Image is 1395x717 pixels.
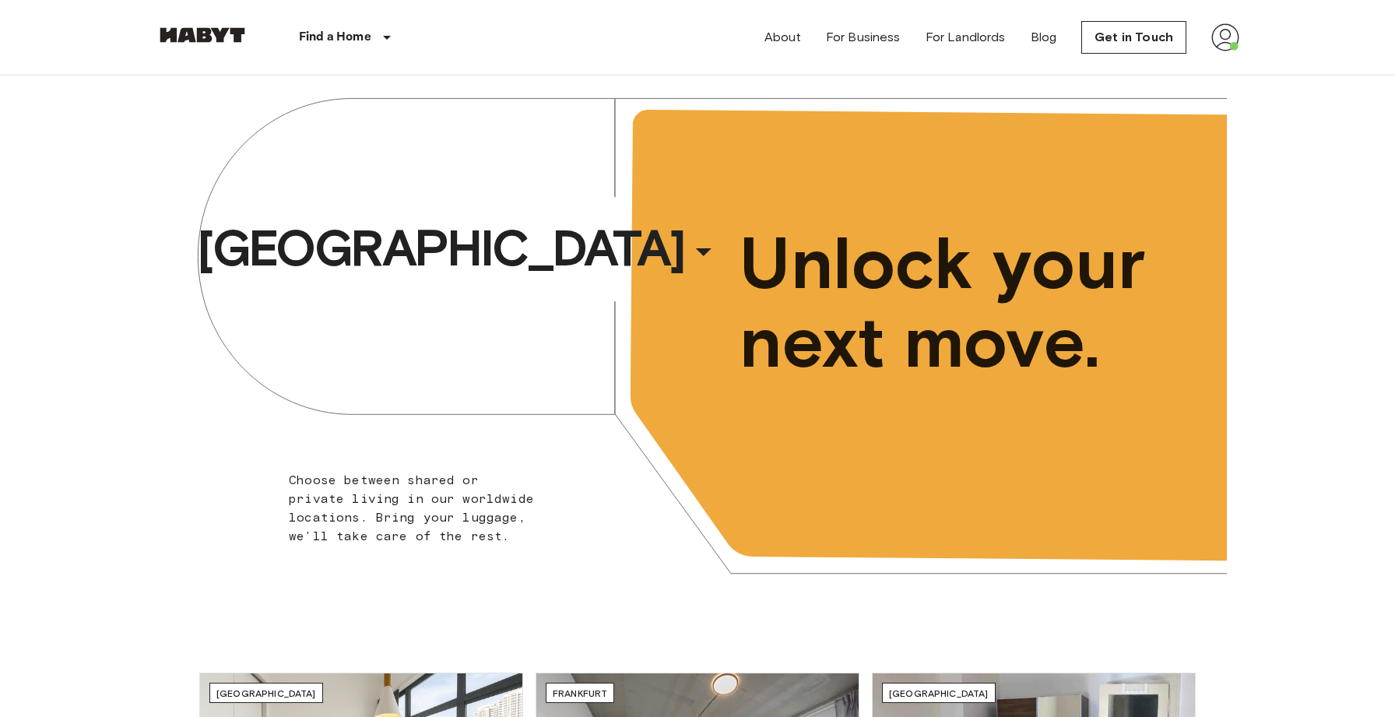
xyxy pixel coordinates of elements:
[1081,21,1186,54] a: Get in Touch
[764,28,801,47] a: About
[826,28,901,47] a: For Business
[1211,23,1239,51] img: avatar
[740,224,1163,381] span: Unlock your next move.
[216,687,316,699] span: [GEOGRAPHIC_DATA]
[926,28,1006,47] a: For Landlords
[191,213,728,284] button: [GEOGRAPHIC_DATA]
[197,217,684,279] span: [GEOGRAPHIC_DATA]
[289,473,534,543] span: Choose between shared or private living in our worldwide locations. Bring your luggage, we'll tak...
[553,687,607,699] span: Frankfurt
[1031,28,1057,47] a: Blog
[156,27,249,43] img: Habyt
[889,687,989,699] span: [GEOGRAPHIC_DATA]
[299,28,371,47] p: Find a Home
